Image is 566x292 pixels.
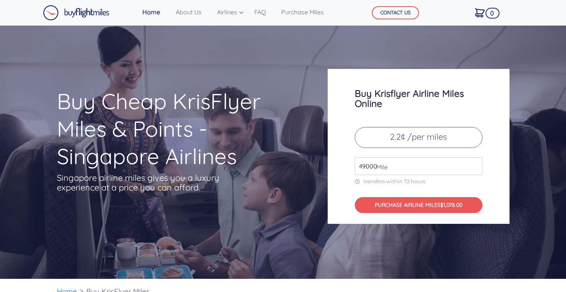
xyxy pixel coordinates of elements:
span: $1,078.00 [440,201,462,208]
img: Cart [475,8,485,17]
span: 0 [486,8,499,19]
a: Airlines [214,4,242,20]
a: Home [139,4,163,20]
p: Singapore airline miles gives you a luxury experience at a price you can afford. [57,173,231,192]
p: transfers within 72 hours [355,178,482,185]
a: Purchase Miles [278,4,327,20]
a: Buy Flight Miles Logo [43,3,109,22]
p: 2.2¢ /per miles [355,127,482,148]
h3: Buy Krisflyer Airline Miles Online [355,88,482,108]
span: Mile [373,162,388,172]
a: About Us [173,4,205,20]
h1: Buy Cheap KrisFlyer Miles & Points - Singapore Airlines [57,88,298,170]
img: Buy Flight Miles Logo [43,5,109,21]
a: 0 [472,4,488,21]
button: CONTACT US [372,6,419,19]
a: FAQ [251,4,269,20]
button: PURCHASE AIRLINE MILES$1,078.00 [355,197,482,213]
